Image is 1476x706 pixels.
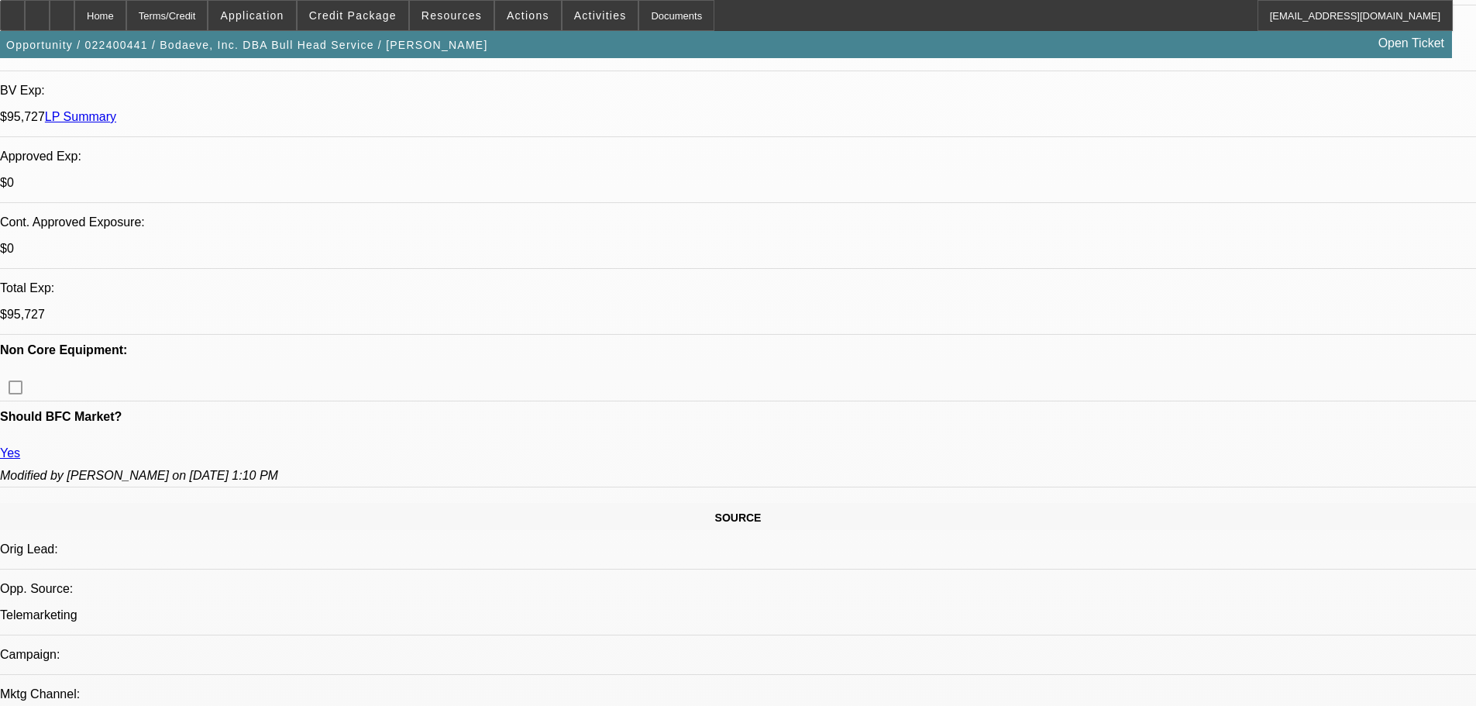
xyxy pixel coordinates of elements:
[298,1,408,30] button: Credit Package
[574,9,627,22] span: Activities
[563,1,638,30] button: Activities
[1372,30,1450,57] a: Open Ticket
[45,110,116,123] a: LP Summary
[715,511,762,524] span: SOURCE
[421,9,482,22] span: Resources
[208,1,295,30] button: Application
[6,39,488,51] span: Opportunity / 022400441 / Bodaeve, Inc. DBA Bull Head Service / [PERSON_NAME]
[309,9,397,22] span: Credit Package
[220,9,284,22] span: Application
[410,1,494,30] button: Resources
[507,9,549,22] span: Actions
[495,1,561,30] button: Actions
